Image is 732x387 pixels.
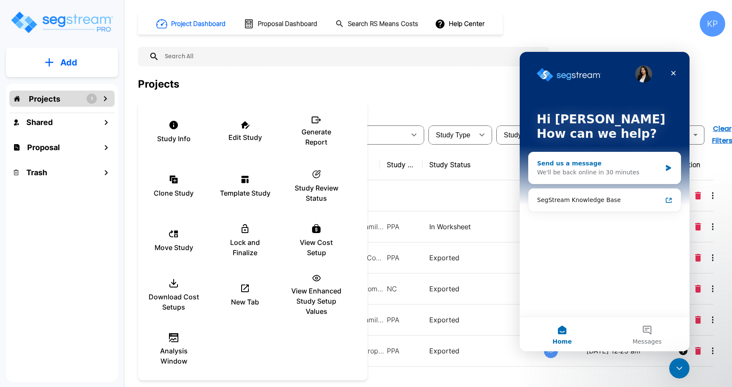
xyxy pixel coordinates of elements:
p: Move Study [155,242,193,253]
p: Lock and Finalize [220,237,270,258]
p: Analysis Window [148,346,199,366]
iframe: Intercom live chat [669,358,690,378]
p: Edit Study [228,132,262,142]
p: Generate Report [291,127,342,147]
p: Download Cost Setups [148,292,199,312]
p: New Tab [231,297,259,307]
p: Template Study [220,188,270,198]
iframe: Intercom live chat [520,52,690,351]
p: Study Review Status [291,183,342,203]
p: Clone Study [154,188,194,198]
p: View Cost Setup [291,237,342,258]
p: Study Info [157,134,191,144]
p: View Enhanced Study Setup Values [291,286,342,316]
